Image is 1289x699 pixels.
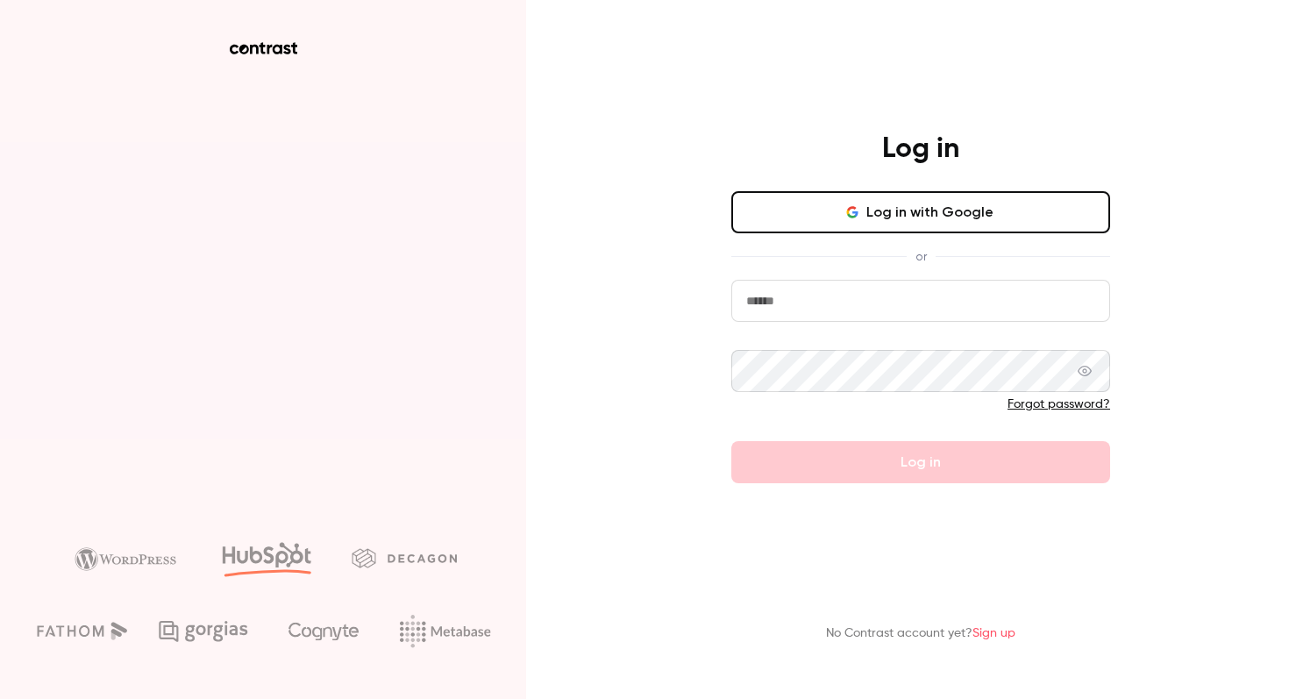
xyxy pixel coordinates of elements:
[826,624,1015,643] p: No Contrast account yet?
[907,247,936,266] span: or
[731,191,1110,233] button: Log in with Google
[882,132,959,167] h4: Log in
[972,627,1015,639] a: Sign up
[1008,398,1110,410] a: Forgot password?
[352,548,457,567] img: decagon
